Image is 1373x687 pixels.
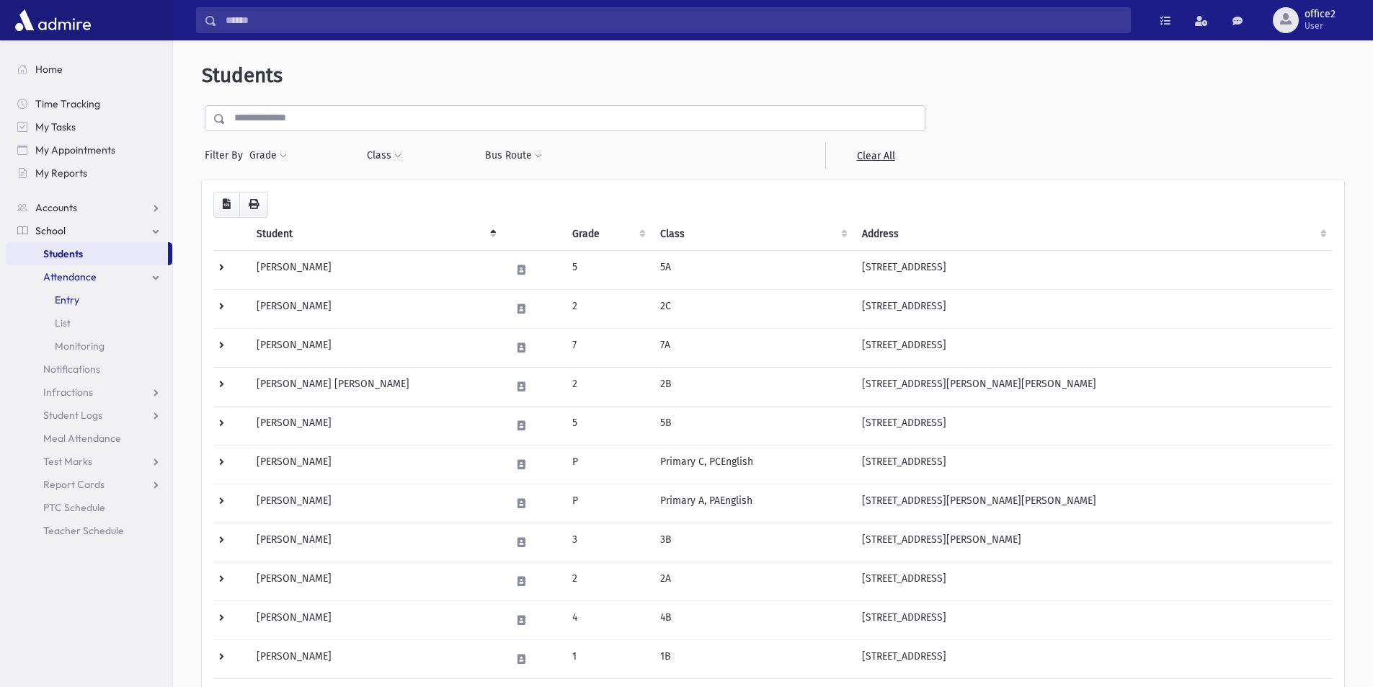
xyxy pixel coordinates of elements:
[564,289,652,328] td: 2
[6,311,172,334] a: List
[853,484,1333,523] td: [STREET_ADDRESS][PERSON_NAME][PERSON_NAME]
[248,639,502,678] td: [PERSON_NAME]
[652,250,853,289] td: 5A
[564,523,652,562] td: 3
[6,358,172,381] a: Notifications
[853,218,1333,251] th: Address: activate to sort column ascending
[35,120,76,133] span: My Tasks
[248,406,502,445] td: [PERSON_NAME]
[217,7,1130,33] input: Search
[853,328,1333,367] td: [STREET_ADDRESS]
[564,367,652,406] td: 2
[248,484,502,523] td: [PERSON_NAME]
[853,639,1333,678] td: [STREET_ADDRESS]
[652,600,853,639] td: 4B
[6,450,172,473] a: Test Marks
[853,523,1333,562] td: [STREET_ADDRESS][PERSON_NAME]
[564,218,652,251] th: Grade: activate to sort column ascending
[564,250,652,289] td: 5
[248,600,502,639] td: [PERSON_NAME]
[564,600,652,639] td: 4
[43,501,105,514] span: PTC Schedule
[825,143,925,169] a: Clear All
[652,289,853,328] td: 2C
[205,148,249,163] span: Filter By
[55,316,71,329] span: List
[43,270,97,283] span: Attendance
[853,367,1333,406] td: [STREET_ADDRESS][PERSON_NAME][PERSON_NAME]
[43,432,121,445] span: Meal Attendance
[213,192,240,218] button: CSV
[853,600,1333,639] td: [STREET_ADDRESS]
[249,143,288,169] button: Grade
[55,293,79,306] span: Entry
[202,63,283,87] span: Students
[55,340,105,353] span: Monitoring
[652,328,853,367] td: 7A
[6,92,172,115] a: Time Tracking
[6,242,168,265] a: Students
[853,562,1333,600] td: [STREET_ADDRESS]
[35,143,115,156] span: My Appointments
[853,250,1333,289] td: [STREET_ADDRESS]
[6,219,172,242] a: School
[6,58,172,81] a: Home
[652,406,853,445] td: 5B
[248,367,502,406] td: [PERSON_NAME] [PERSON_NAME]
[43,524,124,537] span: Teacher Schedule
[652,367,853,406] td: 2B
[366,143,402,169] button: Class
[43,455,92,468] span: Test Marks
[1305,9,1336,20] span: office2
[248,523,502,562] td: [PERSON_NAME]
[484,143,543,169] button: Bus Route
[248,328,502,367] td: [PERSON_NAME]
[35,167,87,179] span: My Reports
[853,406,1333,445] td: [STREET_ADDRESS]
[12,6,94,35] img: AdmirePro
[35,97,100,110] span: Time Tracking
[6,473,172,496] a: Report Cards
[248,562,502,600] td: [PERSON_NAME]
[652,523,853,562] td: 3B
[652,484,853,523] td: Primary A, PAEnglish
[43,386,93,399] span: Infractions
[248,445,502,484] td: [PERSON_NAME]
[6,334,172,358] a: Monitoring
[6,115,172,138] a: My Tasks
[239,192,268,218] button: Print
[564,445,652,484] td: P
[564,328,652,367] td: 7
[564,562,652,600] td: 2
[564,639,652,678] td: 1
[652,562,853,600] td: 2A
[6,265,172,288] a: Attendance
[6,196,172,219] a: Accounts
[35,201,77,214] span: Accounts
[652,445,853,484] td: Primary C, PCEnglish
[6,519,172,542] a: Teacher Schedule
[652,218,853,251] th: Class: activate to sort column ascending
[6,138,172,161] a: My Appointments
[43,478,105,491] span: Report Cards
[564,484,652,523] td: P
[6,381,172,404] a: Infractions
[43,363,100,376] span: Notifications
[564,406,652,445] td: 5
[35,224,66,237] span: School
[248,289,502,328] td: [PERSON_NAME]
[6,288,172,311] a: Entry
[652,639,853,678] td: 1B
[6,161,172,185] a: My Reports
[248,250,502,289] td: [PERSON_NAME]
[853,445,1333,484] td: [STREET_ADDRESS]
[853,289,1333,328] td: [STREET_ADDRESS]
[35,63,63,76] span: Home
[248,218,502,251] th: Student: activate to sort column descending
[6,404,172,427] a: Student Logs
[43,247,83,260] span: Students
[6,427,172,450] a: Meal Attendance
[6,496,172,519] a: PTC Schedule
[1305,20,1336,32] span: User
[43,409,102,422] span: Student Logs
